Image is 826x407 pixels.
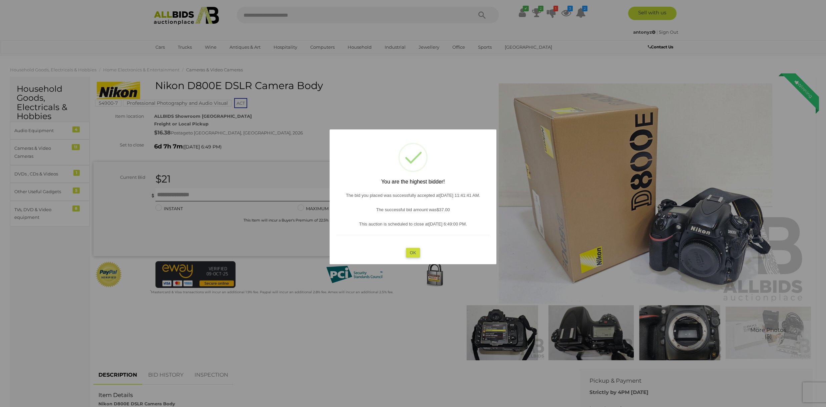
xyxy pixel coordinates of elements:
p: The successful bid amount was [336,206,490,214]
span: $37.00 [437,207,450,212]
span: [DATE] 11:41:41 AM [440,193,479,198]
button: OK [406,248,420,258]
span: [DATE] 6:49:00 PM [429,222,466,227]
p: This auction is scheduled to close at . [336,220,490,228]
p: The bid you placed was successfully accepted at . [336,191,490,199]
h2: You are the highest bidder! [336,179,490,185]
